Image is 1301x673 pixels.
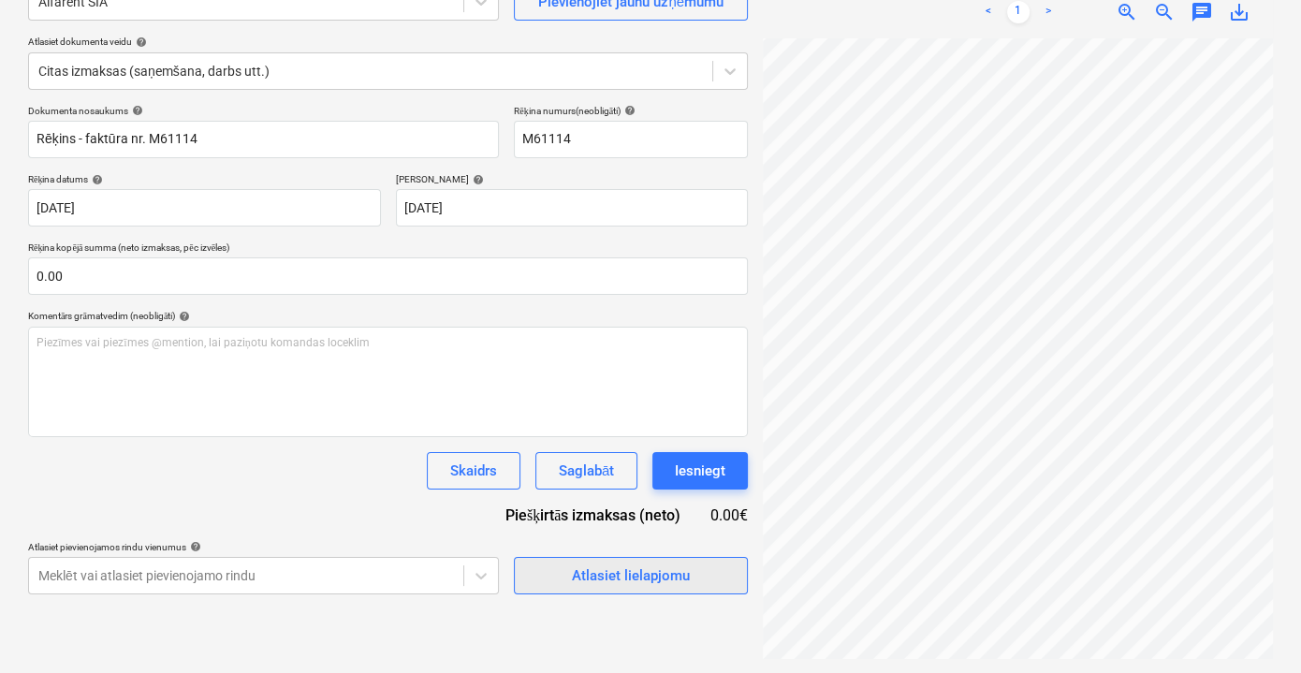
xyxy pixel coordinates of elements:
p: Rēķina kopējā summa (neto izmaksas, pēc izvēles) [28,241,748,257]
input: Dokumenta nosaukums [28,121,499,158]
div: Rēķina datums [28,173,381,185]
a: Previous page [977,1,1000,23]
button: Atlasiet lielapjomu [514,557,748,594]
div: Saglabāt [559,459,614,483]
span: zoom_out [1153,1,1176,23]
input: Rēķina datums nav norādīts [28,189,381,227]
div: [PERSON_NAME] [396,173,749,185]
span: save_alt [1228,1,1250,23]
div: Atlasiet pievienojamos rindu vienumus [28,541,499,553]
span: help [88,174,103,185]
span: chat [1191,1,1213,23]
span: help [469,174,484,185]
a: Page 1 is your current page [1007,1,1030,23]
div: Atlasiet lielapjomu [572,563,690,588]
button: Skaidrs [427,452,520,490]
span: help [175,311,190,322]
input: Rēķina numurs [514,121,748,158]
div: 0.00€ [710,505,748,526]
div: Piešķirtās izmaksas (neto) [490,505,710,526]
span: help [132,37,147,48]
button: Saglabāt [535,452,637,490]
div: Iesniegt [675,459,725,483]
input: Izpildes datums nav norādīts [396,189,749,227]
div: Atlasiet dokumenta veidu [28,36,748,48]
a: Next page [1037,1,1060,23]
div: Komentārs grāmatvedim (neobligāti) [28,310,748,322]
div: Skaidrs [450,459,497,483]
span: zoom_in [1116,1,1138,23]
div: Dokumenta nosaukums [28,105,499,117]
button: Iesniegt [652,452,748,490]
input: Rēķina kopējā summa (neto izmaksas, pēc izvēles) [28,257,748,295]
span: help [186,541,201,552]
div: Rēķina numurs (neobligāti) [514,105,748,117]
span: help [128,105,143,116]
span: help [621,105,636,116]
